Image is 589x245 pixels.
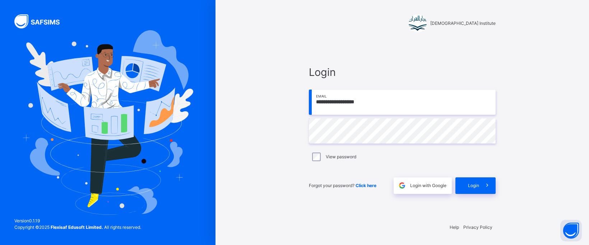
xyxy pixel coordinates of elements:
[14,224,141,230] span: Copyright © 2025 All rights reserved.
[463,224,492,230] a: Privacy Policy
[430,20,496,27] span: [DEMOGRAPHIC_DATA] Institute
[410,182,446,189] span: Login with Google
[14,14,68,28] img: SAFSIMS Logo
[51,224,103,230] strong: Flexisaf Edusoft Limited.
[309,64,496,80] span: Login
[309,183,376,188] span: Forgot your password?
[398,181,406,190] img: google.396cfc9801f0270233282035f929180a.svg
[22,30,193,214] img: Hero Image
[560,220,582,241] button: Open asap
[450,224,459,230] a: Help
[326,154,356,160] label: View password
[14,218,141,224] span: Version 0.1.19
[468,182,479,189] span: Login
[356,183,376,188] a: Click here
